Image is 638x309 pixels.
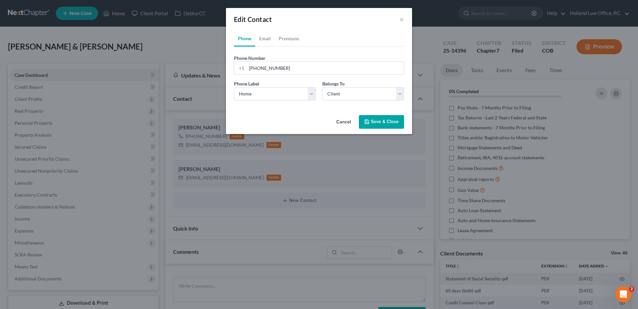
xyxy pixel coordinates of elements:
a: Phone [234,31,255,47]
button: × [399,15,404,23]
a: Pronouns [275,31,303,47]
span: Edit Contact [234,15,272,23]
span: Belongs To [322,81,345,86]
span: 2 [629,286,634,292]
span: Phone Number [234,55,266,61]
iframe: Intercom live chat [615,286,631,302]
a: Email [255,31,275,47]
span: Phone Label [234,81,259,86]
input: ###-###-#### [247,62,404,75]
div: +1 [234,62,247,75]
button: Cancel [331,116,356,129]
button: Save & Close [359,115,404,129]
